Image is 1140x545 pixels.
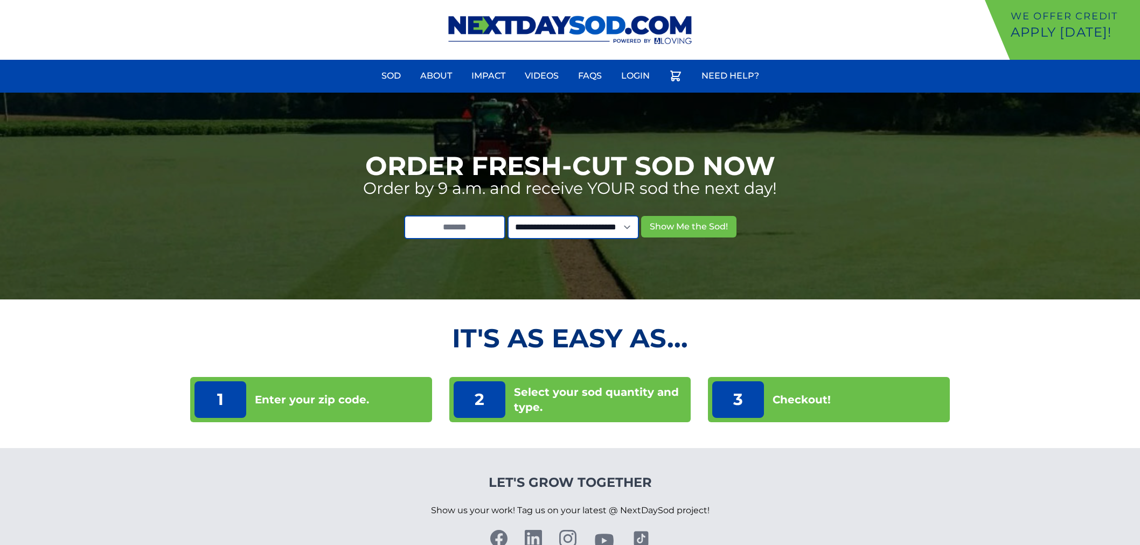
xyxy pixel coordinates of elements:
[572,63,608,89] a: FAQs
[1011,9,1136,24] p: We offer Credit
[454,381,505,418] p: 2
[514,385,687,415] p: Select your sod quantity and type.
[431,474,710,491] h4: Let's Grow Together
[375,63,407,89] a: Sod
[363,179,777,198] p: Order by 9 a.m. and receive YOUR sod the next day!
[695,63,766,89] a: Need Help?
[1011,24,1136,41] p: Apply [DATE]!
[773,392,831,407] p: Checkout!
[465,63,512,89] a: Impact
[365,153,775,179] h1: Order Fresh-Cut Sod Now
[431,491,710,530] p: Show us your work! Tag us on your latest @ NextDaySod project!
[518,63,565,89] a: Videos
[712,381,764,418] p: 3
[255,392,369,407] p: Enter your zip code.
[190,325,950,351] h2: It's as Easy As...
[615,63,656,89] a: Login
[194,381,246,418] p: 1
[414,63,458,89] a: About
[641,216,736,237] button: Show Me the Sod!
